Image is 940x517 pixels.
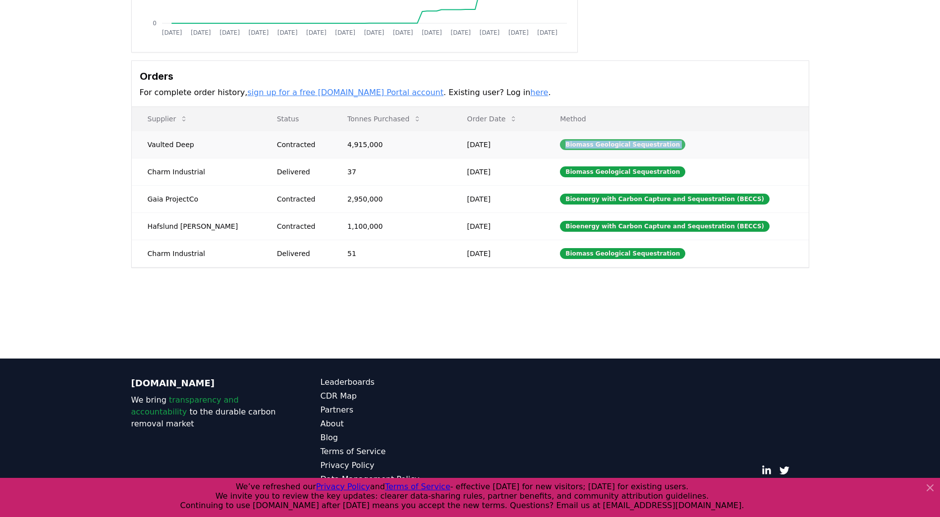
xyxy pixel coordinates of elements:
[560,166,685,177] div: Biomass Geological Sequestration
[131,394,281,430] p: We bring to the durable carbon removal market
[332,158,451,185] td: 37
[530,88,548,97] a: here
[132,185,261,212] td: Gaia ProjectCo
[321,460,470,471] a: Privacy Policy
[247,88,443,97] a: sign up for a free [DOMAIN_NAME] Portal account
[248,29,269,36] tspan: [DATE]
[162,29,182,36] tspan: [DATE]
[321,418,470,430] a: About
[451,185,545,212] td: [DATE]
[364,29,384,36] tspan: [DATE]
[560,194,770,205] div: Bioenergy with Carbon Capture and Sequestration (BECCS)
[140,69,801,84] h3: Orders
[762,465,772,475] a: LinkedIn
[479,29,499,36] tspan: [DATE]
[153,20,157,27] tspan: 0
[277,29,297,36] tspan: [DATE]
[140,109,196,129] button: Supplier
[508,29,529,36] tspan: [DATE]
[321,446,470,458] a: Terms of Service
[277,167,324,177] div: Delivered
[560,248,685,259] div: Biomass Geological Sequestration
[332,185,451,212] td: 2,950,000
[335,29,355,36] tspan: [DATE]
[132,212,261,240] td: Hafslund [PERSON_NAME]
[422,29,442,36] tspan: [DATE]
[321,473,470,485] a: Data Management Policy
[451,131,545,158] td: [DATE]
[132,131,261,158] td: Vaulted Deep
[332,212,451,240] td: 1,100,000
[321,390,470,402] a: CDR Map
[131,376,281,390] p: [DOMAIN_NAME]
[269,114,324,124] p: Status
[190,29,211,36] tspan: [DATE]
[321,376,470,388] a: Leaderboards
[779,465,789,475] a: Twitter
[220,29,240,36] tspan: [DATE]
[552,114,800,124] p: Method
[451,158,545,185] td: [DATE]
[451,240,545,267] td: [DATE]
[537,29,557,36] tspan: [DATE]
[321,404,470,416] a: Partners
[451,212,545,240] td: [DATE]
[450,29,471,36] tspan: [DATE]
[306,29,327,36] tspan: [DATE]
[132,158,261,185] td: Charm Industrial
[392,29,413,36] tspan: [DATE]
[339,109,429,129] button: Tonnes Purchased
[277,194,324,204] div: Contracted
[140,87,801,99] p: For complete order history, . Existing user? Log in .
[132,240,261,267] td: Charm Industrial
[560,221,770,232] div: Bioenergy with Carbon Capture and Sequestration (BECCS)
[332,240,451,267] td: 51
[560,139,685,150] div: Biomass Geological Sequestration
[332,131,451,158] td: 4,915,000
[277,249,324,258] div: Delivered
[277,140,324,150] div: Contracted
[459,109,526,129] button: Order Date
[321,432,470,444] a: Blog
[277,221,324,231] div: Contracted
[131,395,239,416] span: transparency and accountability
